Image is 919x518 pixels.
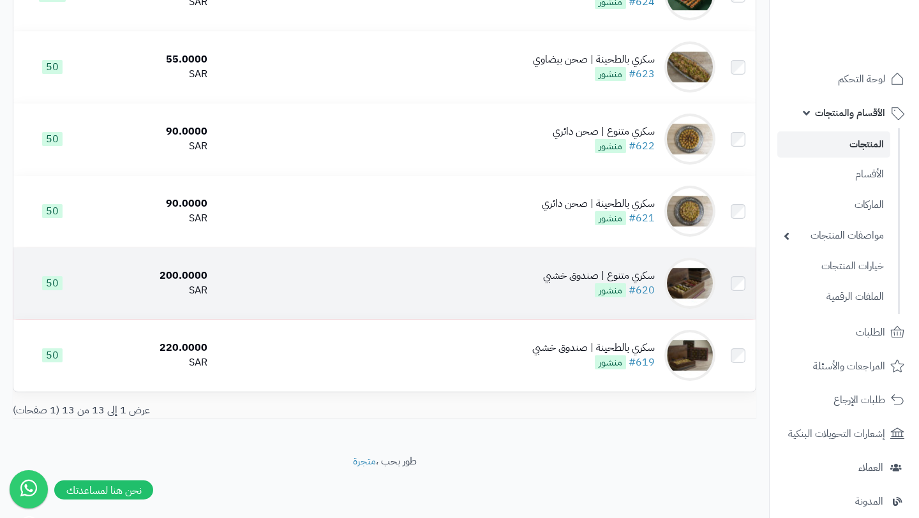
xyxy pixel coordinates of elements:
[832,17,907,44] img: logo-2.png
[42,132,63,146] span: 50
[629,138,655,154] a: #622
[777,351,911,381] a: المراجعات والأسئلة
[777,283,890,311] a: الملفات الرقمية
[833,391,885,409] span: طلبات الإرجاع
[533,52,655,67] div: سكري بالطحينة | صحن بيضاوي
[664,186,715,237] img: سكري بالطحينة | صحن دائري
[629,211,655,226] a: #621
[532,341,655,355] div: سكري بالطحينة | صندوق خشبي
[42,276,63,290] span: 50
[777,452,911,483] a: العملاء
[96,341,207,355] div: 220.0000
[777,222,890,249] a: مواصفات المنتجات
[543,269,655,283] div: سكري متنوع | صندوق خشبي
[595,211,626,225] span: منشور
[777,418,911,449] a: إشعارات التحويلات البنكية
[96,269,207,283] div: 200.0000
[664,114,715,165] img: سكري متنوع | صحن دائري
[96,139,207,154] div: SAR
[595,283,626,297] span: منشور
[664,258,715,309] img: سكري متنوع | صندوق خشبي
[777,161,890,188] a: الأقسام
[777,191,890,219] a: الماركات
[96,67,207,82] div: SAR
[777,317,911,348] a: الطلبات
[353,454,376,469] a: متجرة
[855,492,883,510] span: المدونة
[815,104,885,122] span: الأقسام والمنتجات
[838,70,885,88] span: لوحة التحكم
[42,348,63,362] span: 50
[664,330,715,381] img: سكري بالطحينة | صندوق خشبي
[553,124,655,139] div: سكري متنوع | صحن دائري
[629,355,655,370] a: #619
[96,196,207,211] div: 90.0000
[777,385,911,415] a: طلبات الإرجاع
[856,323,885,341] span: الطلبات
[813,357,885,375] span: المراجعات والأسئلة
[542,196,655,211] div: سكري بالطحينة | صحن دائري
[96,124,207,139] div: 90.0000
[629,66,655,82] a: #623
[595,67,626,81] span: منشور
[3,403,385,418] div: عرض 1 إلى 13 من 13 (1 صفحات)
[42,60,63,74] span: 50
[664,41,715,93] img: سكري بالطحينة | صحن بيضاوي
[777,253,890,280] a: خيارات المنتجات
[42,204,63,218] span: 50
[595,139,626,153] span: منشور
[777,131,890,158] a: المنتجات
[629,283,655,298] a: #620
[96,211,207,226] div: SAR
[777,486,911,517] a: المدونة
[96,355,207,370] div: SAR
[777,64,911,94] a: لوحة التحكم
[858,459,883,477] span: العملاء
[595,355,626,369] span: منشور
[788,425,885,443] span: إشعارات التحويلات البنكية
[96,52,207,67] div: 55.0000
[96,283,207,298] div: SAR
